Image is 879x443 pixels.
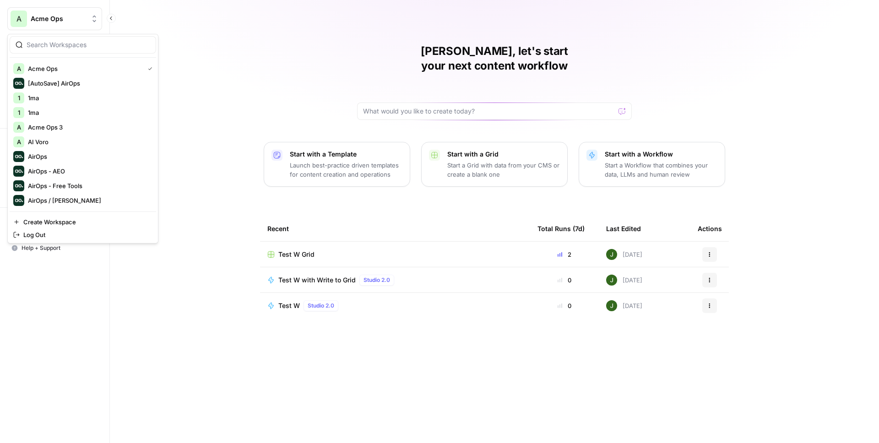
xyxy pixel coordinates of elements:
p: Start with a Grid [447,150,560,159]
a: Test W with Write to GridStudio 2.0 [267,275,523,286]
div: Recent [267,216,523,241]
span: 1ma [28,108,149,117]
p: Start with a Workflow [605,150,717,159]
span: 1 [18,108,20,117]
div: Actions [698,216,722,241]
span: Acme Ops [28,64,141,73]
span: Acme Ops 3 [28,123,149,132]
span: Acme Ops [31,14,86,23]
button: Start with a GridStart a Grid with data from your CMS or create a blank one [421,142,568,187]
span: Log Out [23,230,149,239]
span: AirOps - AEO [28,167,149,176]
span: Studio 2.0 [364,276,390,284]
span: Test W with Write to Grid [278,276,356,285]
div: 0 [537,276,591,285]
p: Launch best-practice driven templates for content creation and operations [290,161,402,179]
span: Test W Grid [278,250,315,259]
p: Start a Grid with data from your CMS or create a blank one [447,161,560,179]
span: AirOps / [PERSON_NAME] [28,196,149,205]
button: Workspace: Acme Ops [7,7,102,30]
span: AI Voro [28,137,149,146]
span: A [17,137,21,146]
span: 1 [18,93,20,103]
h1: [PERSON_NAME], let's start your next content workflow [357,44,632,73]
a: Test W Grid [267,250,523,259]
div: Workspace: Acme Ops [7,34,158,243]
input: Search Workspaces [27,40,150,49]
img: AirOps - AEO Logo [13,166,24,177]
input: What would you like to create today? [363,107,615,116]
span: 1ma [28,93,149,103]
a: Log Out [10,228,156,241]
img: AirOps - Free Tools Logo [13,180,24,191]
img: 5v0yozua856dyxnw4lpcp45mgmzh [606,249,617,260]
p: Start a Workflow that combines your data, LLMs and human review [605,161,717,179]
span: A [16,13,22,24]
a: Create Workspace [10,216,156,228]
span: A [17,64,21,73]
span: AirOps [28,152,149,161]
img: AirOps / Gustaf Gyllensporre Logo [13,195,24,206]
span: [AutoSave] AirOps [28,79,149,88]
span: A [17,123,21,132]
div: Last Edited [606,216,641,241]
div: Total Runs (7d) [537,216,585,241]
div: [DATE] [606,300,642,311]
div: [DATE] [606,275,642,286]
span: Help + Support [22,244,98,252]
p: Start with a Template [290,150,402,159]
img: 5v0yozua856dyxnw4lpcp45mgmzh [606,275,617,286]
a: Test WStudio 2.0 [267,300,523,311]
img: AirOps Logo [13,151,24,162]
span: Create Workspace [23,217,149,227]
button: Start with a WorkflowStart a Workflow that combines your data, LLMs and human review [579,142,725,187]
div: 2 [537,250,591,259]
div: [DATE] [606,249,642,260]
span: Studio 2.0 [308,302,334,310]
button: Help + Support [7,241,102,255]
span: AirOps - Free Tools [28,181,149,190]
button: Start with a TemplateLaunch best-practice driven templates for content creation and operations [264,142,410,187]
img: 5v0yozua856dyxnw4lpcp45mgmzh [606,300,617,311]
div: 0 [537,301,591,310]
span: Test W [278,301,300,310]
img: [AutoSave] AirOps Logo [13,78,24,89]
